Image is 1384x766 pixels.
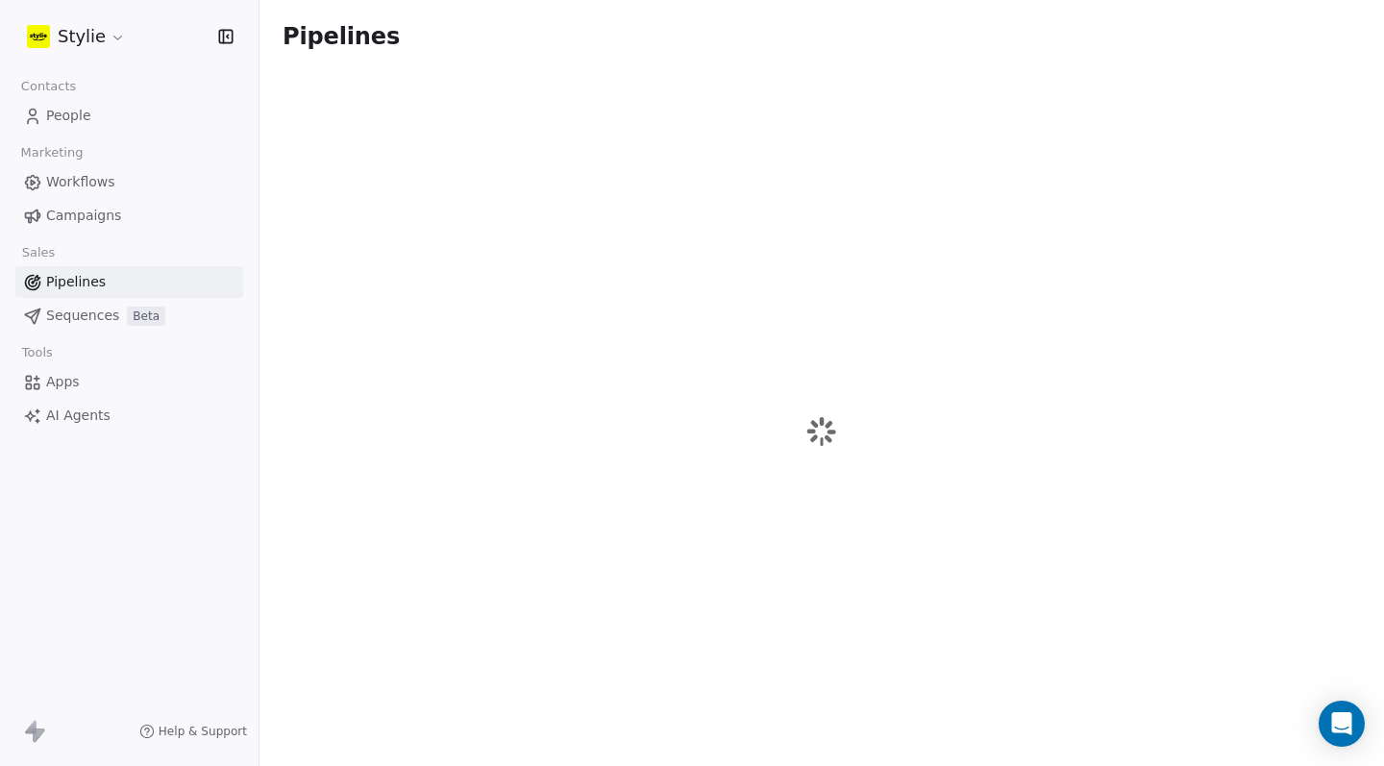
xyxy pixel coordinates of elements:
[27,25,50,48] img: stylie-square-yellow.svg
[15,300,243,332] a: SequencesBeta
[15,100,243,132] a: People
[15,166,243,198] a: Workflows
[139,724,247,739] a: Help & Support
[15,366,243,398] a: Apps
[46,372,80,392] span: Apps
[46,106,91,126] span: People
[283,23,400,50] span: Pipelines
[46,172,115,192] span: Workflows
[13,238,63,267] span: Sales
[15,400,243,432] a: AI Agents
[46,406,111,426] span: AI Agents
[23,20,130,53] button: Stylie
[12,138,91,167] span: Marketing
[1319,701,1365,747] div: Open Intercom Messenger
[46,206,121,226] span: Campaigns
[12,72,85,101] span: Contacts
[127,307,165,326] span: Beta
[15,266,243,298] a: Pipelines
[46,272,106,292] span: Pipelines
[13,338,61,367] span: Tools
[46,306,119,326] span: Sequences
[58,24,106,49] span: Stylie
[159,724,247,739] span: Help & Support
[15,200,243,232] a: Campaigns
